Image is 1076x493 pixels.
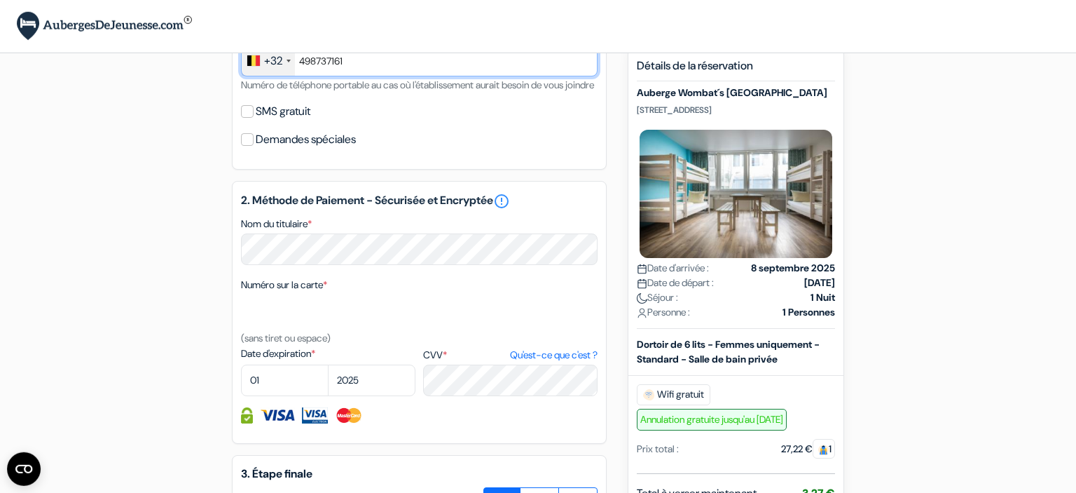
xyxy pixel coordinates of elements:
[811,290,835,305] strong: 1 Nuit
[256,130,356,149] label: Demandes spéciales
[637,305,690,320] span: Personne :
[813,439,835,459] span: 1
[241,79,594,91] small: Numéro de téléphone portable au cas où l'établissement aurait besoin de vous joindre
[637,264,647,274] img: calendar.svg
[264,53,282,69] div: +32
[241,193,598,210] h5: 2. Méthode de Paiement - Sécurisée et Encryptée
[637,409,787,431] span: Annulation gratuite jusqu'au [DATE]
[242,46,295,76] div: Belgium (België): +32
[335,407,364,424] img: Master Card
[510,348,598,363] a: Qu'est-ce que c'est ?
[637,59,835,81] h5: Détails de la réservation
[302,407,327,424] img: Visa Electron
[751,261,835,276] strong: 8 septembre 2025
[7,452,41,486] button: Ouvrir le widget CMP
[637,88,835,100] h5: Auberge Wombat´s [GEOGRAPHIC_DATA]
[241,332,331,344] small: (sans tiret ou espace)
[637,278,647,289] img: calendar.svg
[637,384,710,405] span: Wifi gratuit
[637,276,714,290] span: Date de départ :
[804,276,835,290] strong: [DATE]
[637,308,647,318] img: user_icon.svg
[493,193,510,210] a: error_outline
[241,278,327,292] label: Numéro sur la carte
[241,346,415,361] label: Date d'expiration
[637,104,835,116] p: [STREET_ADDRESS]
[637,442,679,457] div: Prix total :
[782,305,835,320] strong: 1 Personnes
[256,102,310,121] label: SMS gratuit
[637,293,647,304] img: moon.svg
[637,261,709,276] span: Date d'arrivée :
[241,467,598,480] h5: 3. Étape finale
[818,445,829,455] img: guest.svg
[17,12,192,41] img: AubergesDeJeunesse.com
[260,407,295,424] img: Visa
[643,389,654,400] img: free_wifi.svg
[637,338,820,365] b: Dortoir de 6 lits - Femmes uniquement - Standard - Salle de bain privée
[423,348,598,363] label: CVV
[241,217,312,231] label: Nom du titulaire
[241,407,253,424] img: Information de carte de crédit entièrement encryptée et sécurisée
[637,290,678,305] span: Séjour :
[781,442,835,457] div: 27,22 €
[241,45,598,76] input: 470 12 34 56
